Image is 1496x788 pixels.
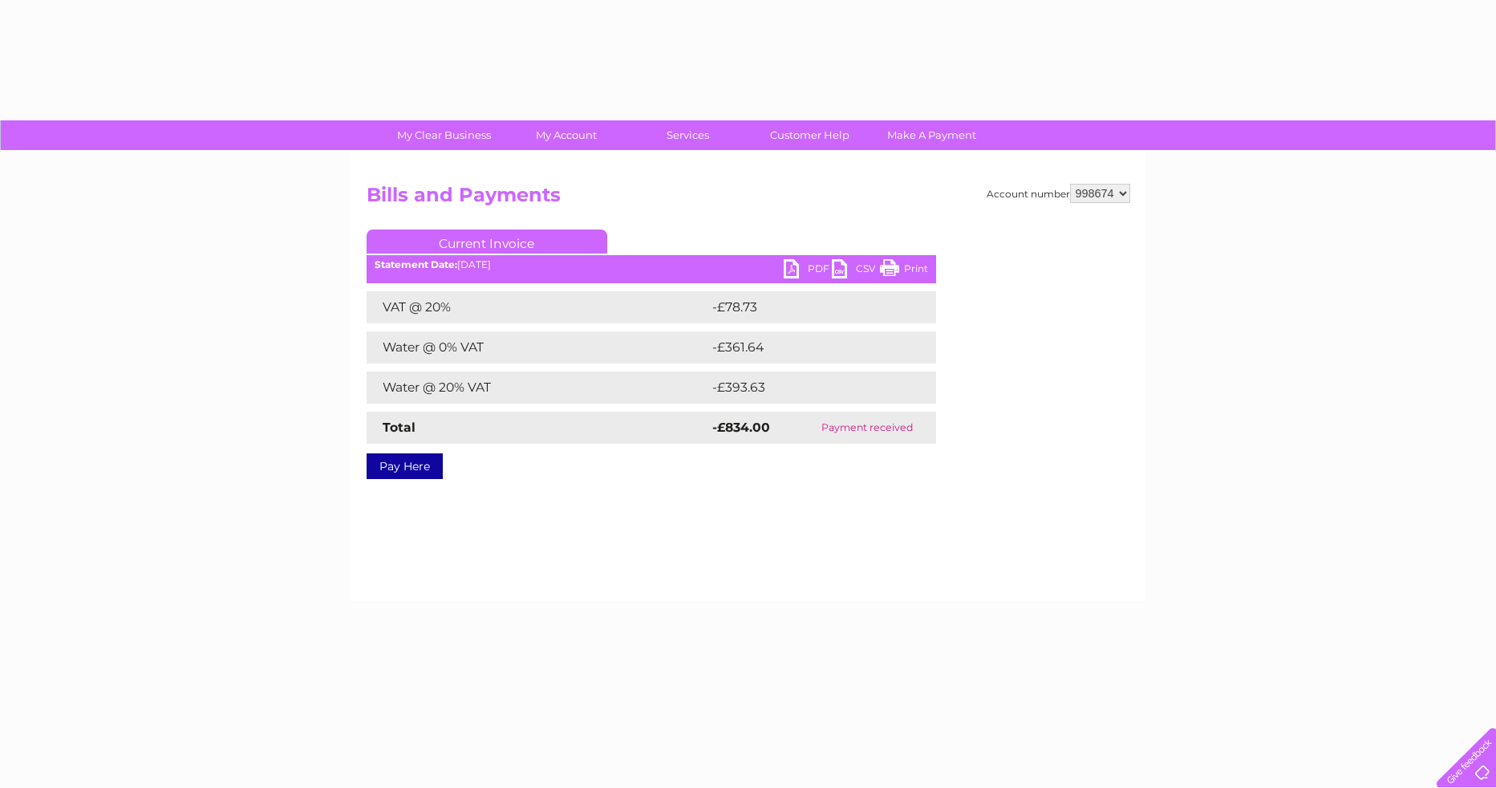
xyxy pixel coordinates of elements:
td: -£78.73 [708,291,906,323]
td: -£361.64 [708,331,909,364]
strong: Total [383,420,416,435]
a: My Account [500,120,632,150]
a: PDF [784,259,832,282]
td: Payment received [799,412,936,444]
a: Pay Here [367,453,443,479]
a: Services [622,120,754,150]
td: Water @ 0% VAT [367,331,708,364]
a: Current Invoice [367,229,607,254]
a: Customer Help [744,120,876,150]
a: Make A Payment [866,120,998,150]
a: My Clear Business [378,120,510,150]
a: CSV [832,259,880,282]
div: Account number [987,184,1130,203]
h2: Bills and Payments [367,184,1130,214]
td: -£393.63 [708,372,910,404]
td: VAT @ 20% [367,291,708,323]
a: Print [880,259,928,282]
strong: -£834.00 [712,420,770,435]
div: [DATE] [367,259,936,270]
td: Water @ 20% VAT [367,372,708,404]
b: Statement Date: [375,258,457,270]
